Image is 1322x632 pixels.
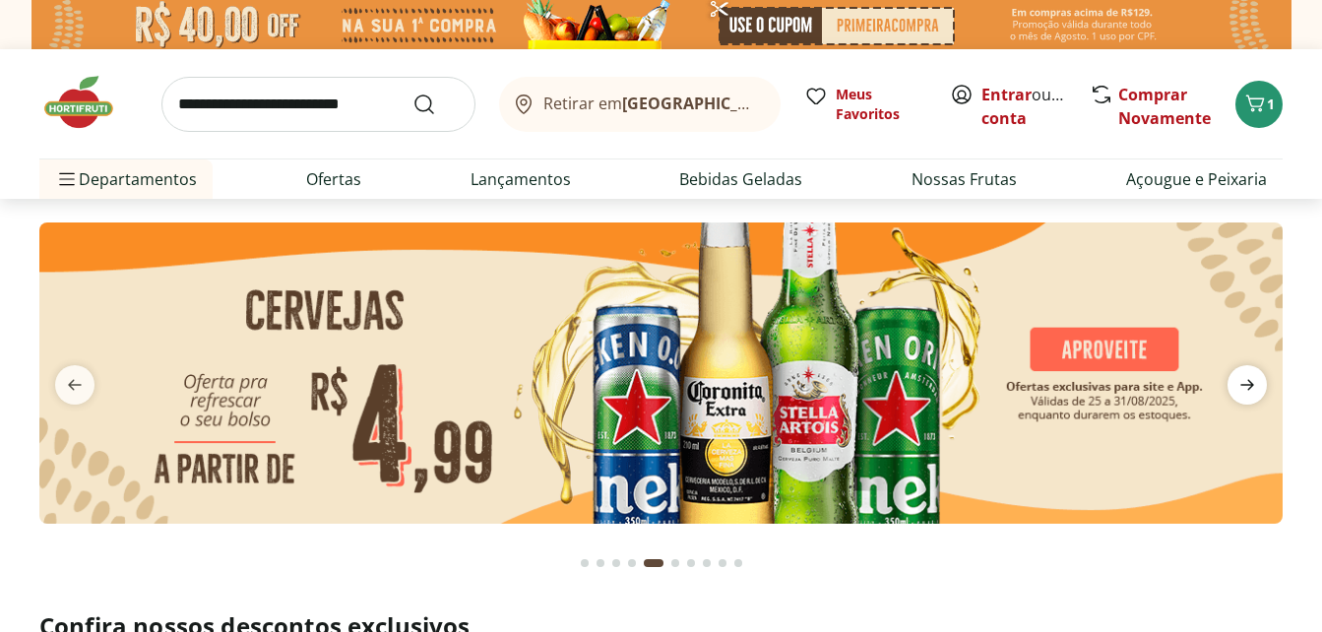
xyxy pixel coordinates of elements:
[161,77,475,132] input: search
[1212,365,1283,405] button: next
[412,93,460,116] button: Submit Search
[624,539,640,587] button: Go to page 4 from fs-carousel
[1126,167,1267,191] a: Açougue e Peixaria
[471,167,571,191] a: Lançamentos
[543,95,761,112] span: Retirar em
[55,156,197,203] span: Departamentos
[622,93,954,114] b: [GEOGRAPHIC_DATA]/[GEOGRAPHIC_DATA]
[836,85,926,124] span: Meus Favoritos
[55,156,79,203] button: Menu
[499,77,781,132] button: Retirar em[GEOGRAPHIC_DATA]/[GEOGRAPHIC_DATA]
[683,539,699,587] button: Go to page 7 from fs-carousel
[640,539,667,587] button: Current page from fs-carousel
[1118,84,1211,129] a: Comprar Novamente
[39,222,1283,524] img: cervejas
[306,167,361,191] a: Ofertas
[593,539,608,587] button: Go to page 2 from fs-carousel
[1267,95,1275,113] span: 1
[804,85,926,124] a: Meus Favoritos
[981,83,1069,130] span: ou
[699,539,715,587] button: Go to page 8 from fs-carousel
[1235,81,1283,128] button: Carrinho
[667,539,683,587] button: Go to page 6 from fs-carousel
[608,539,624,587] button: Go to page 3 from fs-carousel
[39,365,110,405] button: previous
[730,539,746,587] button: Go to page 10 from fs-carousel
[679,167,802,191] a: Bebidas Geladas
[981,84,1032,105] a: Entrar
[577,539,593,587] button: Go to page 1 from fs-carousel
[715,539,730,587] button: Go to page 9 from fs-carousel
[981,84,1090,129] a: Criar conta
[39,73,138,132] img: Hortifruti
[912,167,1017,191] a: Nossas Frutas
